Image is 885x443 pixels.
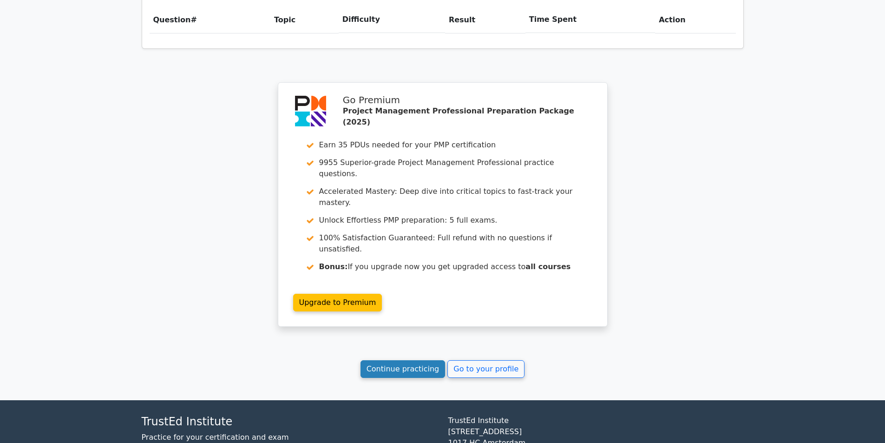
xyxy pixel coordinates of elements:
[270,7,339,33] th: Topic
[447,360,524,378] a: Go to your profile
[339,7,445,33] th: Difficulty
[361,360,446,378] a: Continue practicing
[293,294,382,311] a: Upgrade to Premium
[142,415,437,429] h4: TrustEd Institute
[153,15,191,24] span: Question
[655,7,735,33] th: Action
[525,7,655,33] th: Time Spent
[150,7,270,33] th: #
[445,7,525,33] th: Result
[142,433,289,442] a: Practice for your certification and exam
